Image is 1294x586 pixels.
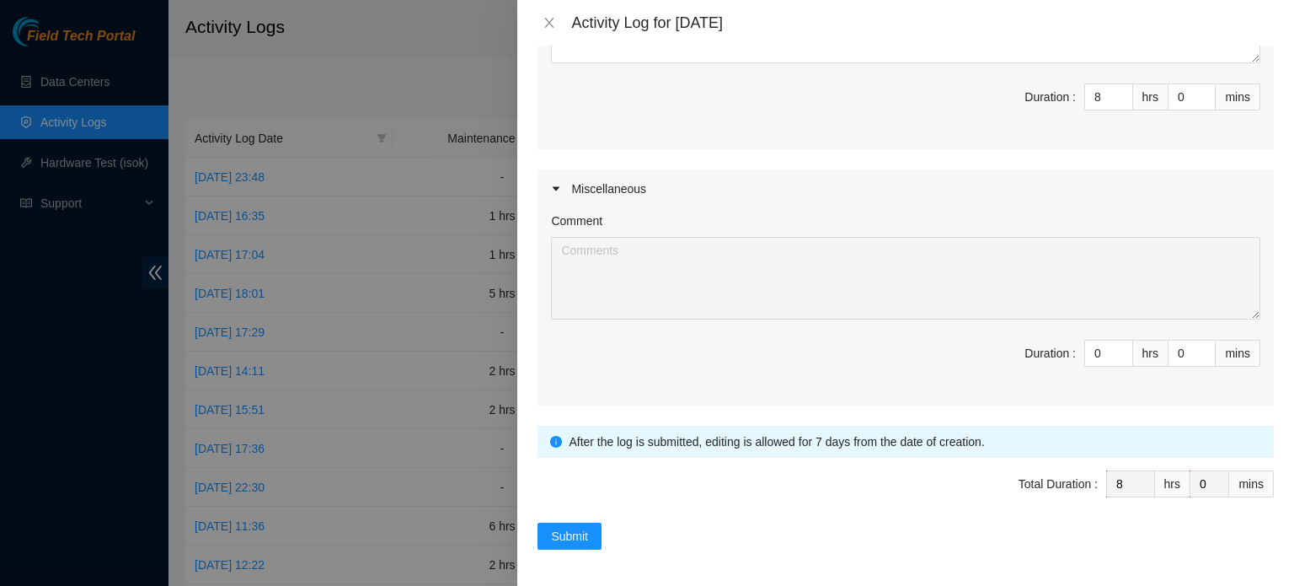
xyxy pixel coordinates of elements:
[1133,83,1168,110] div: hrs
[1024,88,1076,106] div: Duration :
[551,237,1260,320] textarea: Comment
[537,523,602,550] button: Submit
[537,15,561,31] button: Close
[569,433,1261,451] div: After the log is submitted, editing is allowed for 7 days from the date of creation.
[543,16,556,30] span: close
[1019,475,1098,493] div: Total Duration :
[1155,470,1190,497] div: hrs
[537,169,1274,208] div: Miscellaneous
[1216,340,1260,367] div: mins
[571,13,1274,32] div: Activity Log for [DATE]
[1133,340,1168,367] div: hrs
[1229,470,1274,497] div: mins
[551,212,602,230] label: Comment
[551,184,561,194] span: caret-right
[1024,344,1076,363] div: Duration :
[550,436,562,448] span: info-circle
[551,527,588,546] span: Submit
[1216,83,1260,110] div: mins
